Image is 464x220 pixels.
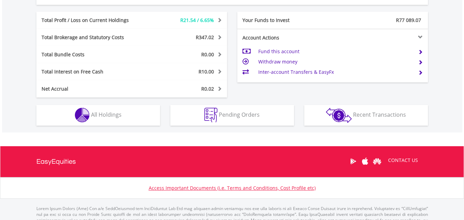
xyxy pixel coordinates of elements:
[347,151,359,172] a: Google Play
[304,105,428,126] button: Recent Transactions
[36,68,148,75] div: Total Interest on Free Cash
[199,68,214,75] span: R10.00
[36,51,148,58] div: Total Bundle Costs
[219,111,260,118] span: Pending Orders
[359,151,371,172] a: Apple
[36,85,148,92] div: Net Accrual
[75,108,90,123] img: holdings-wht.png
[237,17,333,24] div: Your Funds to Invest
[258,57,412,67] td: Withdraw money
[258,67,412,77] td: Inter-account Transfers & EasyFx
[36,34,148,41] div: Total Brokerage and Statutory Costs
[204,108,217,123] img: pending_instructions-wht.png
[383,151,423,170] a: CONTACT US
[91,111,122,118] span: All Holdings
[201,51,214,58] span: R0.00
[371,151,383,172] a: Huawei
[237,34,333,41] div: Account Actions
[258,46,412,57] td: Fund this account
[201,85,214,92] span: R0.02
[180,17,214,23] span: R21.54 / 6.65%
[36,17,148,24] div: Total Profit / Loss on Current Holdings
[149,185,316,191] a: Access Important Documents (i.e. Terms and Conditions, Cost Profile etc)
[353,111,406,118] span: Recent Transactions
[396,17,421,23] span: R77 089.07
[326,108,352,123] img: transactions-zar-wht.png
[36,146,76,177] a: EasyEquities
[36,105,160,126] button: All Holdings
[170,105,294,126] button: Pending Orders
[196,34,214,40] span: R347.02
